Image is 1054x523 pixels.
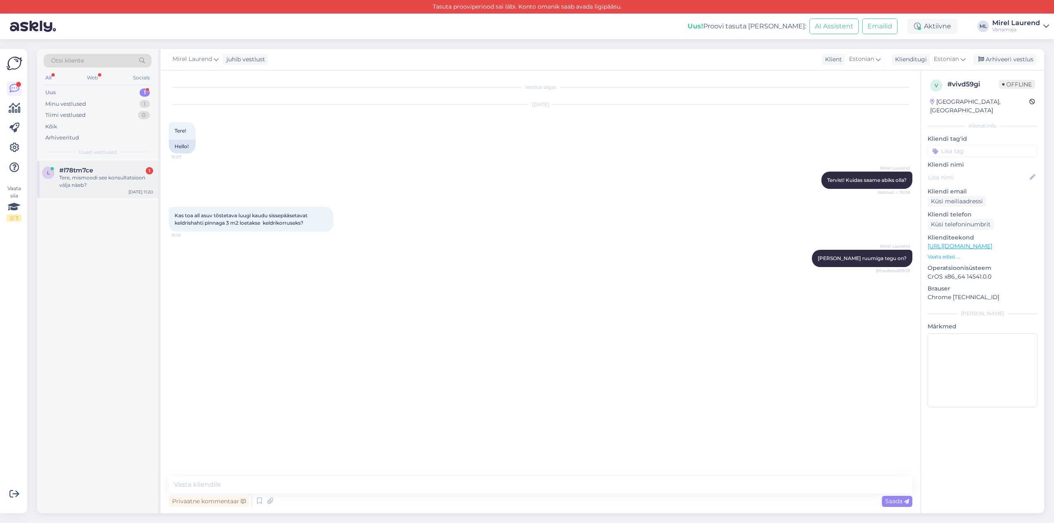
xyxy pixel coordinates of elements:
a: Mirel LaurendVanamaja [992,20,1049,33]
div: [PERSON_NAME] [928,310,1038,317]
button: AI Assistent [809,19,859,34]
img: Askly Logo [7,56,22,71]
div: Privaatne kommentaar [169,496,249,507]
div: Vanamaja [992,26,1040,33]
span: Uued vestlused [79,149,117,156]
div: 1 [146,167,153,174]
p: Vaata edasi ... [928,253,1038,260]
p: CrOS x86_64 14541.0.0 [928,272,1038,281]
p: Operatsioonisüsteem [928,264,1038,272]
span: Nähtud ✓ 15:09 [878,189,910,195]
div: juhib vestlust [223,55,265,64]
div: Vaata siia [7,185,21,222]
span: #l78tm7ce [59,167,93,174]
b: Uus! [688,22,703,30]
p: Chrome [TECHNICAL_ID] [928,293,1038,302]
div: Hello! [169,139,196,153]
span: l [47,170,50,176]
div: ML [977,21,989,32]
div: 1 [140,88,150,97]
div: Arhiveeri vestlus [973,54,1037,65]
span: (Muudetud) 15:19 [876,267,910,274]
span: Mirel Laurend [173,55,212,64]
div: Klient [822,55,842,64]
div: Küsi meiliaadressi [928,196,986,207]
span: Saada [885,497,909,505]
div: Mirel Laurend [992,20,1040,26]
p: Brauser [928,284,1038,293]
span: Mirel Laurend [879,165,910,171]
div: # vivd59gi [947,79,999,89]
span: v [935,82,938,88]
span: Estonian [849,55,874,64]
span: Kas toa all asuv tõstetava luugi kaudu sissepääsetavat keldrishahti pinnaga 3 m2 loetakse keldrik... [175,212,309,226]
p: Märkmed [928,322,1038,331]
div: Tiimi vestlused [45,111,86,119]
div: Klienditugi [892,55,927,64]
div: Vestlus algas [169,84,912,91]
div: 1 [140,100,150,108]
div: All [44,72,53,83]
span: 15:10 [171,232,202,238]
input: Lisa nimi [928,173,1028,182]
button: Emailid [862,19,898,34]
span: Tere! [175,128,186,134]
p: Kliendi tag'id [928,135,1038,143]
span: Tervist! Kuidas saame abiks olla? [827,177,907,183]
div: 0 [138,111,150,119]
span: [PERSON_NAME] ruumiga tegu on? [818,255,907,261]
span: 15:07 [171,154,202,160]
span: Otsi kliente [51,56,84,65]
div: [DATE] [169,101,912,108]
div: Socials [131,72,152,83]
div: Proovi tasuta [PERSON_NAME]: [688,21,806,31]
a: [URL][DOMAIN_NAME] [928,242,992,250]
div: Kliendi info [928,122,1038,130]
div: [DATE] 11:20 [128,189,153,195]
div: Tere, mismoodi see konsultatsioon välja näeb? [59,174,153,189]
div: [GEOGRAPHIC_DATA], [GEOGRAPHIC_DATA] [930,98,1029,115]
p: Kliendi email [928,187,1038,196]
div: Minu vestlused [45,100,86,108]
div: Kõik [45,123,57,131]
div: Uus [45,88,56,97]
p: Klienditeekond [928,233,1038,242]
div: Web [85,72,100,83]
p: Kliendi nimi [928,160,1038,169]
span: Offline [999,80,1035,89]
div: Küsi telefoninumbrit [928,219,994,230]
span: Mirel Laurend [879,243,910,249]
p: Kliendi telefon [928,210,1038,219]
input: Lisa tag [928,145,1038,157]
div: 2 / 3 [7,214,21,222]
span: Estonian [934,55,959,64]
div: Arhiveeritud [45,134,79,142]
div: Aktiivne [907,19,958,34]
